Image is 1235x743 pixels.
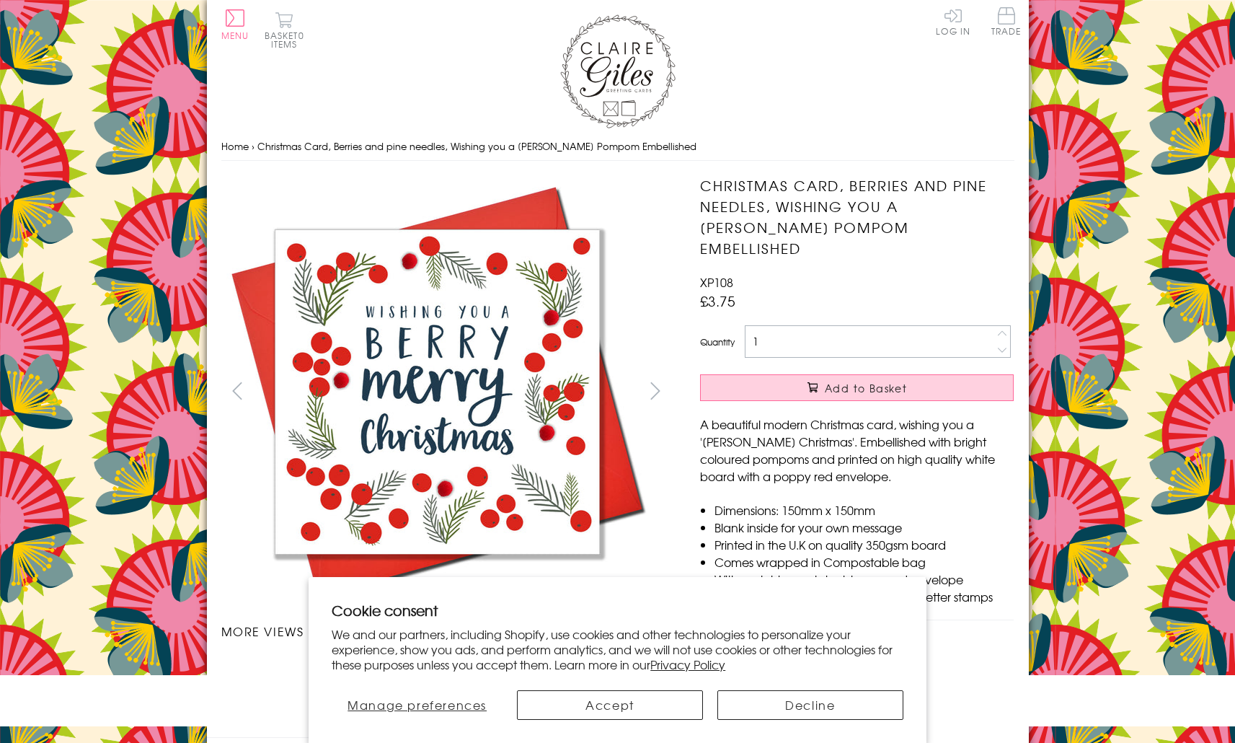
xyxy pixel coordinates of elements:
a: Privacy Policy [650,656,725,673]
span: Add to Basket [825,381,907,395]
li: Dimensions: 150mm x 150mm [714,501,1014,519]
li: Blank inside for your own message [714,519,1014,536]
button: prev [221,374,254,407]
span: Trade [991,7,1022,35]
span: Christmas Card, Berries and pine needles, Wishing you a [PERSON_NAME] Pompom Embellished [257,139,696,153]
img: Claire Giles Greetings Cards [560,14,676,128]
button: Manage preferences [332,690,503,720]
p: We and our partners, including Shopify, use cookies and other technologies to personalize your ex... [332,627,903,672]
ul: Carousel Pagination [221,654,672,686]
button: Accept [517,690,703,720]
span: £3.75 [700,291,735,311]
img: Christmas Card, Berries and pine needles, Wishing you a berry Pompom Embellished [277,672,278,672]
li: With matching sustainable sourced envelope [714,571,1014,588]
h3: More views [221,623,672,640]
li: Carousel Page 1 (Current Slide) [221,654,334,686]
nav: breadcrumbs [221,132,1014,162]
span: Manage preferences [348,696,487,713]
button: Add to Basket [700,374,1014,401]
label: Quantity [700,335,735,348]
span: 0 items [271,29,304,50]
button: Menu [221,9,249,40]
span: XP108 [700,273,733,291]
button: Decline [717,690,903,720]
a: Home [221,139,249,153]
li: Comes wrapped in Compostable bag [714,553,1014,571]
button: next [639,374,671,407]
button: Basket0 items [265,12,304,48]
a: Log In [936,7,970,35]
img: Christmas Card, Berries and pine needles, Wishing you a berry Pompom Embellished [221,175,654,608]
h2: Cookie consent [332,600,903,620]
p: A beautiful modern Christmas card, wishing you a '[PERSON_NAME] Christmas'. Embellished with brig... [700,416,1014,485]
span: › [252,139,254,153]
li: Printed in the U.K on quality 350gsm board [714,536,1014,553]
h1: Christmas Card, Berries and pine needles, Wishing you a [PERSON_NAME] Pompom Embellished [700,175,1014,258]
a: Trade [991,7,1022,38]
span: Menu [221,29,249,42]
